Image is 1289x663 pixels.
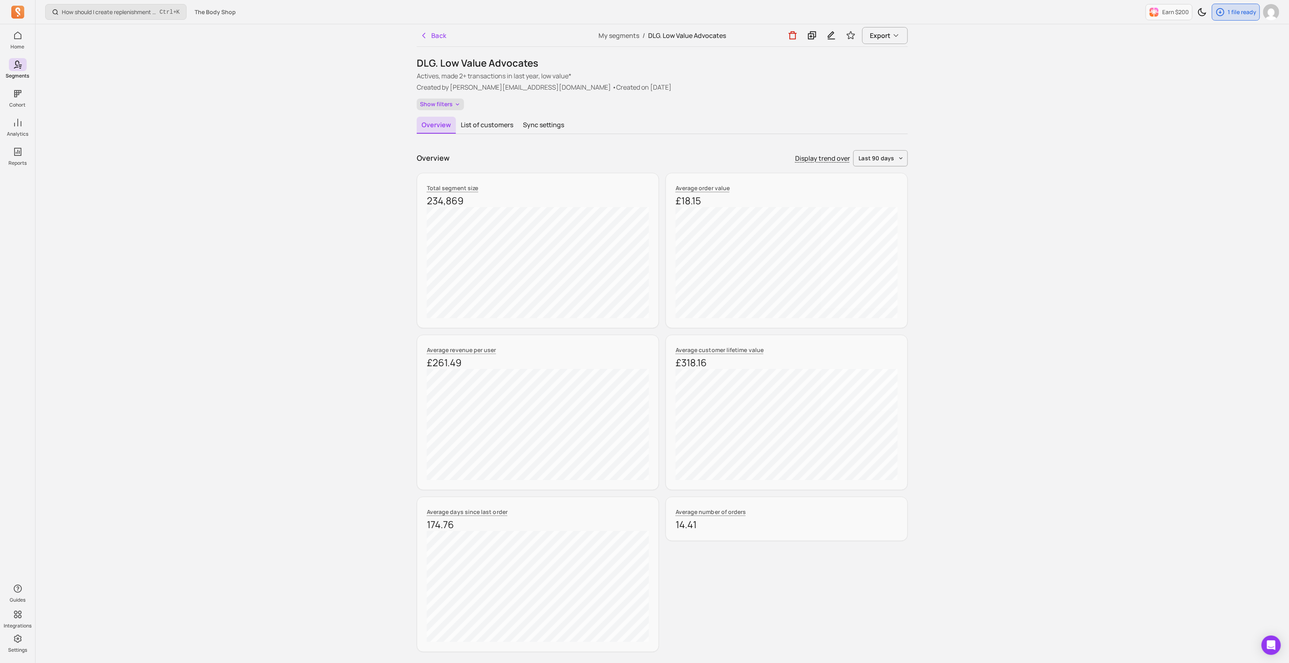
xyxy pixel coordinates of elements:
[427,369,649,480] canvas: chart
[859,154,894,162] span: last 90 days
[10,597,25,603] p: Guides
[862,27,908,44] button: Export
[676,356,898,369] p: £318.16
[176,9,180,15] kbd: K
[160,8,180,16] span: +
[427,346,496,354] span: Average revenue per user
[853,150,908,166] button: last 90 days
[456,117,518,133] button: List of customers
[160,8,173,16] kbd: Ctrl
[190,5,241,19] button: The Body Shop
[843,27,859,44] button: Toggle favorite
[1146,4,1192,20] button: Earn $200
[795,153,850,163] p: Display trend over
[427,518,649,531] p: 174.76
[676,194,898,207] p: £18.15
[1194,4,1210,20] button: Toggle dark mode
[417,27,450,44] button: Back
[427,184,478,192] span: Total segment size
[6,73,29,79] p: Segments
[648,31,726,40] span: DLG. Low Value Advocates
[518,117,569,133] button: Sync settings
[11,44,25,50] p: Home
[62,8,156,16] p: How should I create replenishment flows?
[598,31,639,40] a: My segments
[676,184,730,192] span: Average order value
[4,623,31,629] p: Integrations
[676,369,898,480] canvas: chart
[417,117,456,134] button: Overview
[427,508,508,516] span: Average days since last order
[427,207,649,318] canvas: chart
[7,131,28,137] p: Analytics
[1162,8,1189,16] p: Earn $200
[427,356,649,369] p: £261.49
[417,82,908,92] p: Created by [PERSON_NAME][EMAIL_ADDRESS][DOMAIN_NAME] • Created on [DATE]
[676,508,746,516] span: Average number of orders
[195,8,236,16] span: The Body Shop
[1228,8,1256,16] p: 1 file ready
[417,153,449,164] p: Overview
[427,531,649,642] canvas: chart
[45,4,187,20] button: How should I create replenishment flows?Ctrl+K
[417,71,908,81] p: Actives, made 2+ transactions in last year, low value*
[10,102,26,108] p: Cohort
[1212,4,1260,21] button: 1 file ready
[676,207,898,318] canvas: chart
[1263,4,1279,20] img: avatar
[427,194,649,207] p: 234,869
[1262,636,1281,655] div: Open Intercom Messenger
[676,518,898,531] p: 14.41
[8,647,27,653] p: Settings
[417,57,908,69] h1: DLG. Low Value Advocates
[9,581,27,605] button: Guides
[676,346,764,354] span: Average customer lifetime value
[8,160,27,166] p: Reports
[870,31,890,40] span: Export
[639,31,648,40] span: /
[417,99,464,110] button: Show filters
